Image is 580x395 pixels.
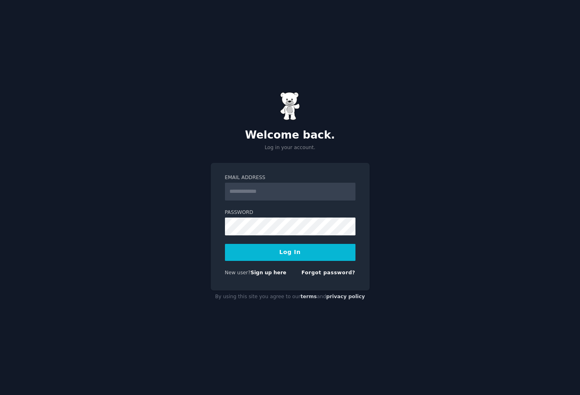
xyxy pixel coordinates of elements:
[225,209,355,216] label: Password
[326,294,365,299] a: privacy policy
[225,244,355,261] button: Log In
[211,290,370,303] div: By using this site you agree to our and
[280,92,300,120] img: Gummy Bear
[250,270,286,275] a: Sign up here
[211,129,370,142] h2: Welcome back.
[300,294,317,299] a: terms
[211,144,370,152] p: Log in your account.
[225,174,355,181] label: Email Address
[302,270,355,275] a: Forgot password?
[225,270,251,275] span: New user?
